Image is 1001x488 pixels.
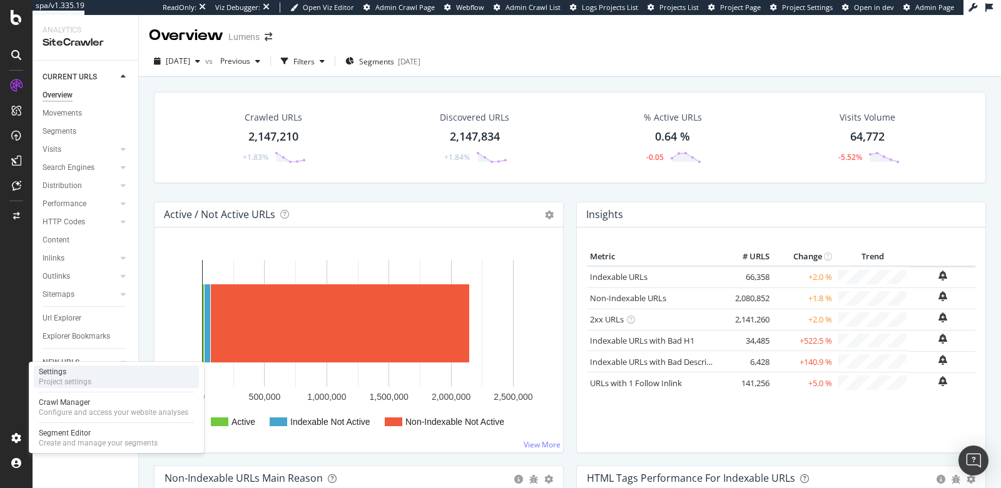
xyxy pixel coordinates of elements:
div: Project settings [39,377,91,387]
div: Crawled URLs [245,111,302,124]
div: Discovered URLs [440,111,509,124]
a: 2xx URLs [590,314,624,325]
div: circle-info [514,475,523,484]
div: Viz Debugger: [215,2,260,12]
a: Indexable URLs with Bad Description [590,356,726,367]
span: Admin Crawl Page [375,2,435,12]
div: -5.52% [838,152,862,162]
div: Segment Editor [39,428,158,438]
div: gear [967,475,975,484]
a: Url Explorer [43,312,130,325]
a: Inlinks [43,252,117,265]
div: gear [544,475,553,484]
div: bell-plus [938,355,947,365]
a: Movements [43,107,130,120]
a: Open in dev [842,2,894,12]
a: Indexable URLs [590,271,648,282]
a: URLs with 1 Follow Inlink [590,377,682,389]
div: HTML Tags Performance for Indexable URLs [587,472,795,484]
a: Non-Indexable URLs [590,292,666,304]
a: Sitemaps [43,288,117,301]
a: Performance [43,197,117,211]
div: bell-plus [938,376,947,386]
div: Crawl Manager [39,397,188,407]
div: circle-info [937,475,945,484]
text: 500,000 [249,392,281,402]
div: Movements [43,107,82,120]
div: 2,147,834 [450,129,500,145]
span: vs [205,56,215,66]
a: Projects List [648,2,699,12]
div: arrow-right-arrow-left [265,32,272,41]
a: Explorer Bookmarks [43,330,130,343]
a: Admin Crawl Page [363,2,435,12]
div: Analytics [43,25,128,36]
div: 64,772 [850,129,885,145]
a: NEW URLS [43,356,117,369]
a: Crawl ManagerConfigure and access your website analyses [34,396,199,419]
a: Project Settings [770,2,833,12]
td: +2.0 % [773,266,835,287]
span: Admin Crawl List [506,2,561,12]
svg: A chart. [165,247,554,442]
div: Create and manage your segments [39,438,158,448]
td: +522.5 % [773,330,835,351]
div: NEW URLS [43,356,79,369]
a: Webflow [444,2,484,12]
i: Options [545,211,554,219]
div: -0.05 [646,152,664,162]
div: Search Engines [43,161,94,174]
span: Project Settings [782,2,833,12]
a: Search Engines [43,161,117,174]
td: 66,358 [723,266,773,287]
text: 2,500,000 [494,392,532,402]
a: Open Viz Editor [290,2,354,12]
div: Overview [43,89,73,102]
text: 2,000,000 [432,392,470,402]
div: Visits Volume [840,111,895,124]
span: Projects List [659,2,699,12]
div: Visits [43,143,61,156]
div: Sitemaps [43,288,74,301]
span: 2025 Aug. 3rd [166,56,190,66]
a: Logs Projects List [570,2,638,12]
span: Segments [359,56,394,67]
a: Indexable URLs with Bad H1 [590,335,694,346]
a: View More [524,439,561,450]
a: SettingsProject settings [34,366,199,388]
a: Admin Page [903,2,954,12]
td: +1.8 % [773,287,835,309]
div: bell-plus [938,271,947,281]
a: Content [43,234,130,247]
th: Trend [835,247,910,266]
button: Segments[DATE] [340,51,425,71]
td: 2,080,852 [723,287,773,309]
div: Lumens [228,31,260,43]
div: Performance [43,197,86,211]
a: Overview [43,89,130,102]
div: bug [529,475,538,484]
span: Logs Projects List [582,2,638,12]
a: Distribution [43,179,117,192]
a: Segments [43,125,130,138]
div: Overview [149,25,223,46]
a: HTTP Codes [43,216,117,229]
div: 2,147,210 [248,129,298,145]
span: Webflow [456,2,484,12]
div: Inlinks [43,252,64,265]
button: Filters [276,51,330,71]
div: Url Explorer [43,312,81,325]
th: Change [773,247,835,266]
td: 141,256 [723,372,773,393]
div: Segments [43,125,76,138]
th: Metric [587,247,723,266]
h4: Active / Not Active URLs [164,206,275,223]
div: Outlinks [43,270,70,283]
text: Active [231,417,255,427]
span: Admin Page [915,2,954,12]
span: Previous [215,56,250,66]
td: 34,485 [723,330,773,351]
a: Segment EditorCreate and manage your segments [34,427,199,449]
div: CURRENT URLS [43,71,97,84]
text: Indexable Not Active [290,417,370,427]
